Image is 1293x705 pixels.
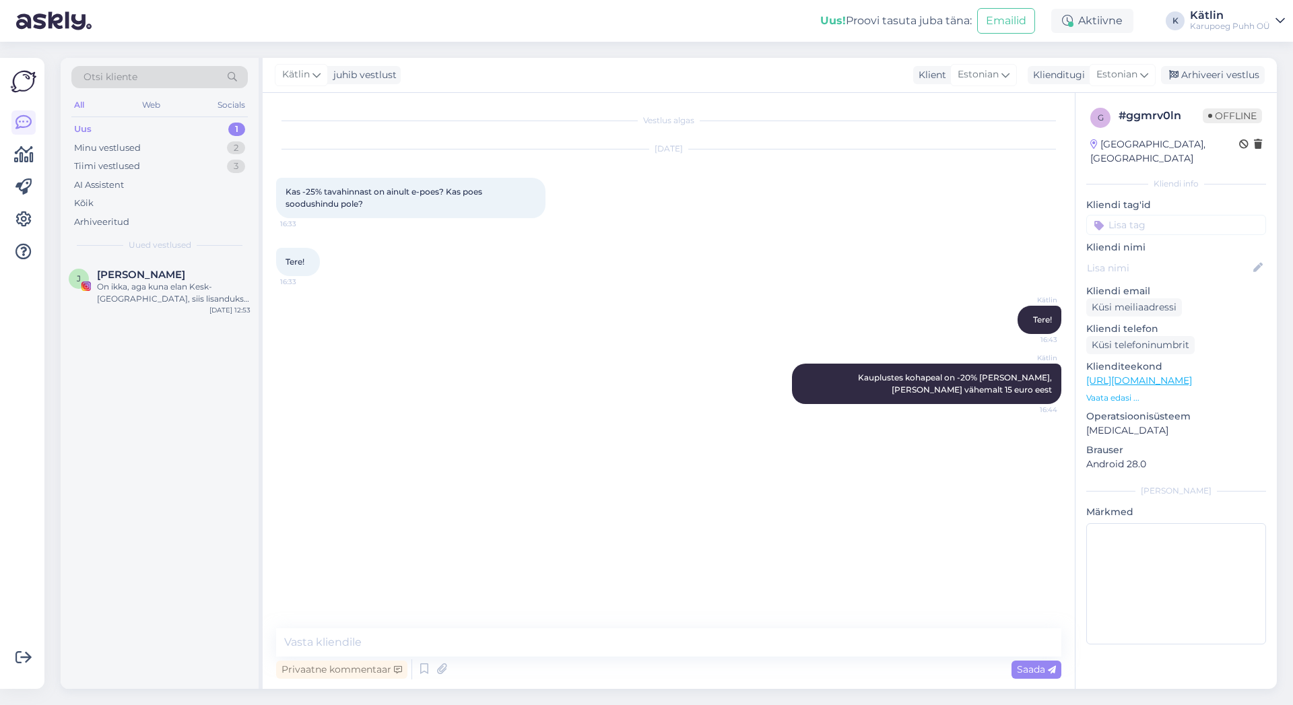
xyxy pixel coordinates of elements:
p: Android 28.0 [1086,457,1266,471]
span: Offline [1203,108,1262,123]
div: Karupoeg Puhh OÜ [1190,21,1270,32]
input: Lisa tag [1086,215,1266,235]
span: 16:44 [1007,405,1057,415]
div: Küsi telefoninumbrit [1086,336,1195,354]
div: All [71,96,87,114]
div: Klient [913,68,946,82]
span: 16:33 [280,277,331,287]
div: [PERSON_NAME] [1086,485,1266,497]
div: [DATE] 12:53 [209,305,251,315]
div: Privaatne kommentaar [276,661,407,679]
span: Uued vestlused [129,239,191,251]
span: Kauplustes kohapeal on -20% [PERSON_NAME], [PERSON_NAME] vähemalt 15 euro eest [858,372,1054,395]
span: Estonian [1096,67,1137,82]
span: Otsi kliente [84,70,137,84]
div: 3 [227,160,245,173]
p: Kliendi telefon [1086,322,1266,336]
div: [GEOGRAPHIC_DATA], [GEOGRAPHIC_DATA] [1090,137,1239,166]
div: Küsi meiliaadressi [1086,298,1182,316]
div: Minu vestlused [74,141,141,155]
span: Tere! [1033,314,1052,325]
span: Kätlin [282,67,310,82]
div: Tiimi vestlused [74,160,140,173]
div: Socials [215,96,248,114]
p: Vaata edasi ... [1086,392,1266,404]
span: Estonian [958,67,999,82]
a: [URL][DOMAIN_NAME] [1086,374,1192,387]
div: K [1166,11,1185,30]
div: Klienditugi [1028,68,1085,82]
span: Tere! [286,257,304,267]
div: Arhiveeritud [74,215,129,229]
img: Askly Logo [11,69,36,94]
b: Uus! [820,14,846,27]
input: Lisa nimi [1087,261,1251,275]
div: Uus [74,123,92,136]
p: Brauser [1086,443,1266,457]
p: Kliendi tag'id [1086,198,1266,212]
div: Vestlus algas [276,114,1061,127]
p: Operatsioonisüsteem [1086,409,1266,424]
span: Kätlin [1007,295,1057,305]
div: Kätlin [1190,10,1270,21]
span: Kas -25% tavahinnast on ainult e-poes? Kas poes soodushindu pole? [286,187,484,209]
p: [MEDICAL_DATA] [1086,424,1266,438]
div: [DATE] [276,143,1061,155]
span: 16:43 [1007,335,1057,345]
div: 2 [227,141,245,155]
div: juhib vestlust [328,68,397,82]
span: Saada [1017,663,1056,675]
span: 16:33 [280,219,331,229]
div: Proovi tasuta juba täna: [820,13,972,29]
div: Web [139,96,163,114]
span: Jane Merela [97,269,185,281]
div: AI Assistent [74,178,124,192]
div: Kliendi info [1086,178,1266,190]
a: KätlinKarupoeg Puhh OÜ [1190,10,1285,32]
div: Arhiveeri vestlus [1161,66,1265,84]
div: On ikka, aga kuna elan Kesk-[GEOGRAPHIC_DATA], siis lisanduks kütus 50€ [97,281,251,305]
span: J [77,273,81,283]
div: Aktiivne [1051,9,1133,33]
p: Kliendi email [1086,284,1266,298]
p: Klienditeekond [1086,360,1266,374]
span: g [1098,112,1104,123]
div: 1 [228,123,245,136]
span: Kätlin [1007,353,1057,363]
div: # ggmrv0ln [1119,108,1203,124]
p: Märkmed [1086,505,1266,519]
p: Kliendi nimi [1086,240,1266,255]
div: Kõik [74,197,94,210]
button: Emailid [977,8,1035,34]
